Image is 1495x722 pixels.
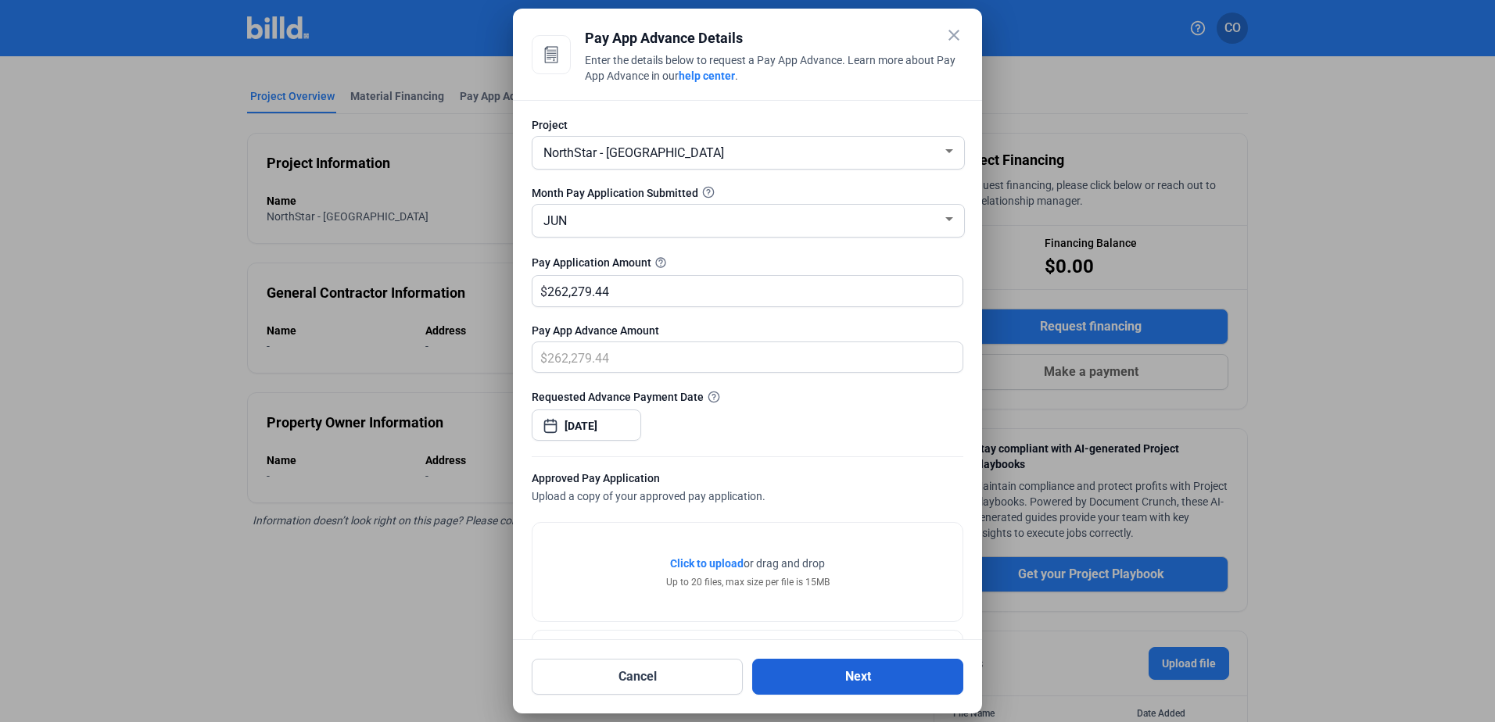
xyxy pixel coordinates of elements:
div: Requested Advance Payment Date [532,388,963,405]
a: help center [679,70,735,82]
button: Open calendar [543,410,558,426]
div: Project [532,117,963,133]
mat-icon: help_outline [651,253,670,272]
input: 0.00 [547,276,945,306]
span: JUN [543,213,567,228]
div: Up to 20 files, max size per file is 15MB [666,575,830,589]
button: Cancel [532,659,743,695]
span: $ [532,276,547,302]
div: Enter the details below to request a Pay App Advance. Learn more about Pay App Advance in our [585,52,963,87]
div: Upload a copy of your approved pay application. [532,470,963,506]
span: NorthStar - [GEOGRAPHIC_DATA] [543,145,724,160]
mat-icon: close [945,26,963,45]
span: . [735,70,738,82]
input: Select date [565,416,632,435]
input: 0.00 [547,342,945,373]
span: $ [532,342,547,368]
div: Pay App Advance Details [585,27,963,49]
span: or drag and drop [744,556,825,571]
div: Pay Application Amount [532,253,963,272]
div: Month Pay Application Submitted [532,185,963,201]
span: Click to upload [670,557,744,570]
button: Next [752,659,963,695]
div: Pay App Advance Amount [532,323,963,338]
div: Approved Pay Application [532,470,963,490]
